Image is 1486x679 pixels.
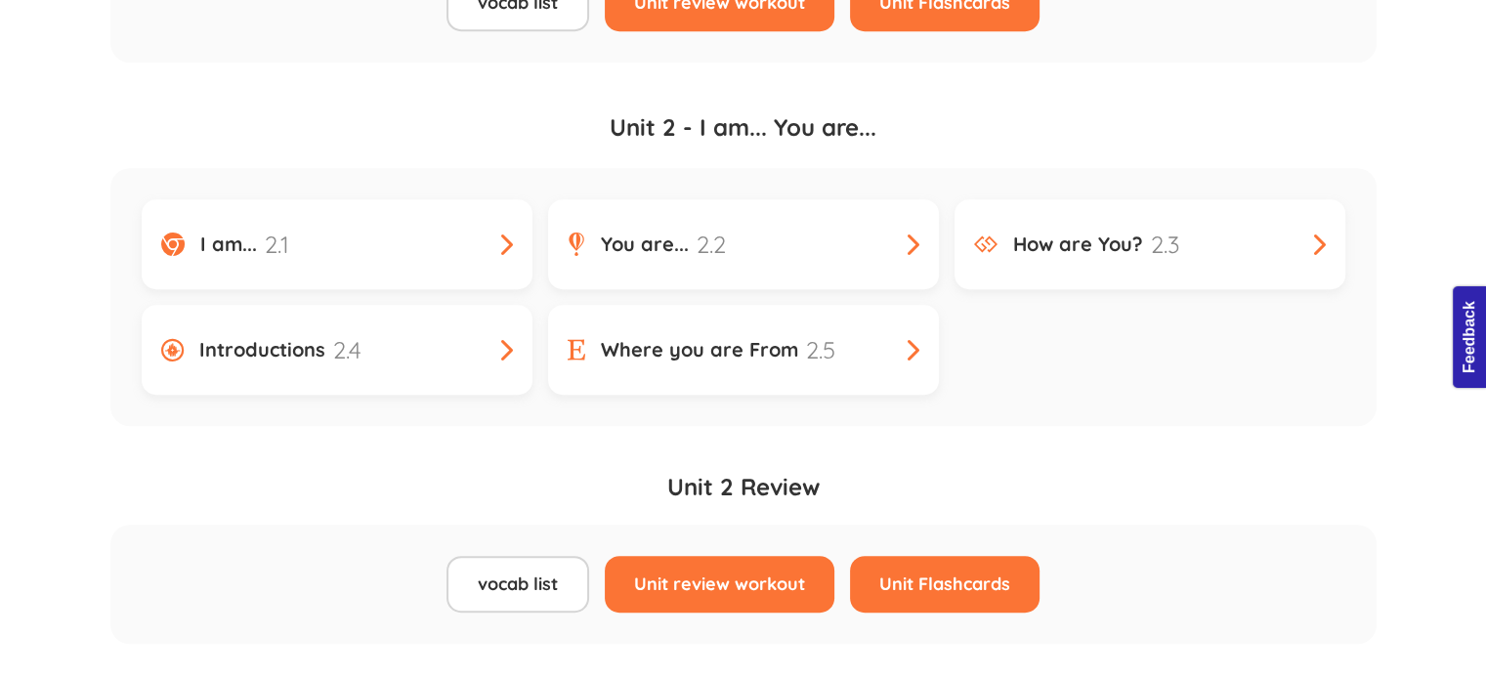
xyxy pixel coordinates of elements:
a: vocab list [446,556,589,613]
iframe: Ybug feedback widget [1447,282,1486,398]
span: 2.1 [265,227,289,262]
span: I am... [200,230,257,259]
a: How are You?2.3 [955,199,1345,289]
span: Where you are From [601,335,798,364]
a: Unit review workout [605,556,834,613]
span: 2.3 [1151,227,1180,262]
a: Where you are From2.5 [548,305,939,395]
span: How are You? [1013,230,1143,259]
a: Introductions2.4 [142,305,532,395]
a: Unit Flashcards [850,556,1040,613]
h4: Unit 2 Review [110,473,1377,525]
a: Unit 2 - I am... You are... [110,109,1377,168]
a: I am...2.1 [142,199,532,289]
a: You are...2.2 [548,199,939,289]
span: You are... [601,230,689,259]
span: Introductions [199,335,325,364]
button: Feedback [10,6,111,39]
span: 2.2 [697,227,726,262]
span: 2.4 [333,332,361,367]
span: 2.5 [806,332,835,367]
